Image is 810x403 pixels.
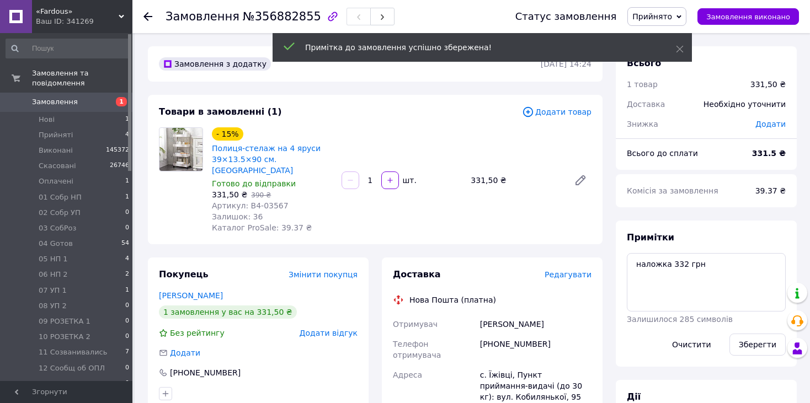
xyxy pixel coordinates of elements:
span: №356882855 [243,10,321,23]
div: Ваш ID: 341269 [36,17,132,26]
div: Статус замовлення [515,11,617,22]
span: 1 товар [627,80,658,89]
span: 1 [125,286,129,295]
span: Знижка [627,120,658,128]
span: Телефон отримувача [393,340,441,359]
div: - 15% [212,127,243,141]
span: Додати товар [522,106,591,118]
span: 0 [125,208,129,218]
span: 03 CобРоз [39,223,76,233]
span: 4 [125,130,129,140]
div: Нова Пошта (платна) [407,294,499,305]
div: Необхідно уточнити [697,92,792,116]
input: Пошук [6,39,130,58]
div: 331,50 ₴ [750,79,786,90]
span: Артикул: B4-03567 [212,201,289,210]
span: Оплачені [39,176,73,186]
span: 05 НП 1 [39,254,68,264]
span: Товари в замовленні (1) [159,106,282,117]
span: 0 [125,316,129,326]
span: 0 [125,363,129,373]
span: 7 [125,347,129,357]
div: Замовлення з додатку [159,57,271,71]
span: «Fardous» [36,7,119,17]
span: 0 [125,301,129,311]
div: Примітка до замовлення успішно збережена! [305,42,648,53]
span: Прийнято [632,12,672,21]
span: 0 [125,223,129,233]
span: Залишок: 36 [212,212,263,221]
span: Виконані [39,146,73,155]
span: Залишилося 285 символів [627,315,733,324]
span: 0 [125,379,129,389]
span: 26746 [110,161,129,171]
span: Примітки [627,232,674,243]
span: 1 [116,97,127,106]
span: Змінити покупця [289,270,358,279]
a: [PERSON_NAME] [159,291,223,300]
div: 331,50 ₴ [466,173,565,188]
span: Прийняті [39,130,73,140]
span: 1 [125,192,129,202]
span: Нові [39,115,55,125]
button: Зберегти [729,334,786,356]
span: 06 НП 2 [39,270,68,280]
span: Доставка [627,100,665,109]
span: 04 Gотов [39,239,73,249]
span: Редагувати [545,270,591,279]
span: 0 [125,332,129,342]
span: 54 [121,239,129,249]
span: Додати [170,348,200,357]
span: Замовлення та повідомлення [32,68,132,88]
span: Готово до відправки [212,179,296,188]
div: шт. [400,175,418,186]
span: Доставка [393,269,441,280]
span: 02 Cобр УП [39,208,81,218]
span: Замовлення виконано [706,13,790,21]
div: Повернутися назад [143,11,152,22]
span: Адреса [393,370,422,379]
span: 01 Cобр НП [39,192,82,202]
span: 12 Сообщ об ОПЛ [39,363,105,373]
span: 1 [125,176,129,186]
span: Замовлення [166,10,239,23]
div: [PHONE_NUMBER] [169,367,242,378]
img: Полиця-стелаж на 4 яруси 39×13.5×90 см. Біла [159,128,202,171]
b: 331.5 ₴ [752,149,786,158]
span: 390 ₴ [251,191,271,199]
a: Полиця-стелаж на 4 яруси 39×13.5×90 см. [GEOGRAPHIC_DATA] [212,144,321,175]
span: 11 Созванивались [39,347,107,357]
span: Каталог ProSale: 39.37 ₴ [212,223,312,232]
button: Замовлення виконано [697,8,799,25]
div: [PHONE_NUMBER] [478,334,594,365]
span: Без рейтингу [170,329,225,337]
span: Скасовані [39,161,76,171]
textarea: наложка 332 грн [627,253,786,311]
span: Всього до сплати [627,149,698,158]
div: [PERSON_NAME] [478,314,594,334]
button: Очистити [663,334,721,356]
span: Покупець [159,269,209,280]
span: 10 РОЗЕТКА 2 [39,332,90,342]
span: 2 [125,270,129,280]
div: 1 замовлення у вас на 331,50 ₴ [159,305,297,319]
span: 08 УП 2 [39,301,67,311]
span: Замовлення [32,97,78,107]
a: Редагувати [569,169,591,191]
span: Додати [755,120,786,128]
span: 07 УП 1 [39,286,67,295]
span: 331,50 ₴ [212,190,247,199]
span: Отримувач [393,320,438,329]
span: 09 РОЗЕТКА 1 [39,316,90,326]
span: Дії [627,391,641,402]
span: 1 [125,115,129,125]
span: 39.37 ₴ [755,186,786,195]
span: Комісія за замовлення [627,186,718,195]
span: 13 БУХ 1 [39,379,71,389]
span: 4 [125,254,129,264]
span: 145372 [106,146,129,155]
span: Додати відгук [300,329,358,337]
